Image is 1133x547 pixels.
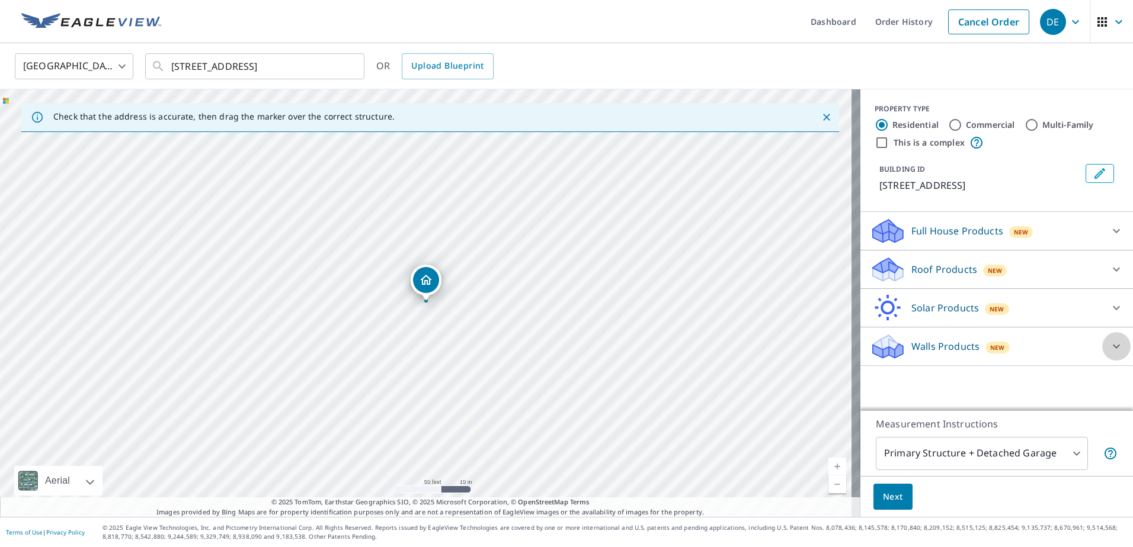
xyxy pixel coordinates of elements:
[402,53,493,79] a: Upload Blueprint
[966,119,1015,131] label: Commercial
[883,490,903,504] span: Next
[876,437,1088,470] div: Primary Structure + Detached Garage
[1040,9,1066,35] div: DE
[411,59,484,73] span: Upload Blueprint
[171,50,340,83] input: Search by address or latitude-longitude
[828,458,846,475] a: Current Level 19, Zoom In
[53,111,395,122] p: Check that the address is accurate, then drag the marker over the correct structure.
[21,13,161,31] img: EV Logo
[990,343,1005,352] span: New
[376,53,494,79] div: OR
[271,497,590,507] span: © 2025 TomTom, Earthstar Geographics SIO, © 2025 Microsoft Corporation, ©
[6,529,85,536] p: |
[911,339,980,353] p: Walls Products
[990,304,1004,314] span: New
[1086,164,1114,183] button: Edit building 1
[911,224,1003,238] p: Full House Products
[870,332,1124,361] div: Walls ProductsNew
[879,178,1081,192] p: [STREET_ADDRESS]
[570,497,590,506] a: Terms
[875,104,1119,114] div: PROPERTY TYPE
[876,417,1118,431] p: Measurement Instructions
[15,50,133,83] div: [GEOGRAPHIC_DATA]
[870,217,1124,245] div: Full House ProductsNew
[1042,119,1094,131] label: Multi-Family
[828,475,846,493] a: Current Level 19, Zoom Out
[41,466,73,495] div: Aerial
[411,265,441,301] div: Dropped pin, building 1, Residential property, 3702 Mohawk Dr Mount Vernon, WA 98273
[819,110,834,125] button: Close
[892,119,939,131] label: Residential
[870,255,1124,284] div: Roof ProductsNew
[46,528,85,536] a: Privacy Policy
[14,466,103,495] div: Aerial
[103,523,1127,541] p: © 2025 Eagle View Technologies, Inc. and Pictometry International Corp. All Rights Reserved. Repo...
[6,528,43,536] a: Terms of Use
[873,484,913,510] button: Next
[894,137,965,149] label: This is a complex
[518,497,568,506] a: OpenStreetMap
[879,164,925,174] p: BUILDING ID
[988,266,1003,275] span: New
[911,301,979,315] p: Solar Products
[870,294,1124,322] div: Solar ProductsNew
[911,262,977,276] p: Roof Products
[948,9,1029,34] a: Cancel Order
[1014,227,1029,237] span: New
[1103,446,1118,461] span: Your report will include the primary structure and a detached garage if one exists.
